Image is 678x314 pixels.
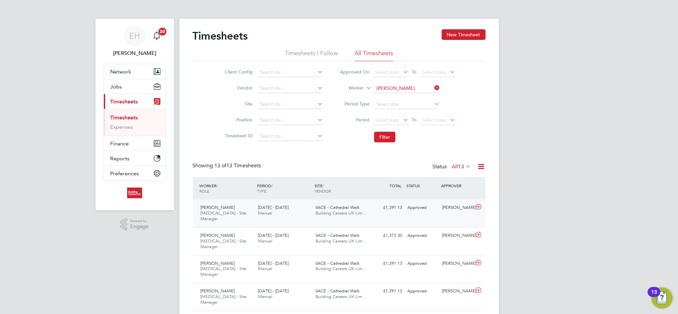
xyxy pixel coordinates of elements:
div: STATUS [405,180,440,192]
span: IIACE - Cathedral Walk [316,288,359,294]
h2: Timesheets [193,29,248,43]
span: Preferences [111,170,139,177]
span: Building Careers UK Lim… [316,266,367,271]
span: Building Careers UK Lim… [316,238,367,244]
input: Search for... [257,132,323,141]
span: [MEDICAL_DATA] - Site Manager [201,294,247,305]
div: Timesheets [104,109,166,136]
span: Building Careers UK Lim… [316,294,367,299]
span: [DATE] - [DATE] [258,260,289,266]
div: [PERSON_NAME] [439,230,474,241]
img: buildingcareersuk-logo-retina.png [127,188,142,198]
span: VENDOR [315,188,331,194]
span: 13 Timesheets [215,162,261,169]
span: [MEDICAL_DATA] - Site Manager [201,210,247,222]
span: 13 [458,163,464,170]
input: Search for... [257,116,323,125]
span: TOTAL [390,183,402,188]
span: Emma Hughes [104,49,166,57]
button: New Timesheet [442,29,486,40]
span: TYPE [257,188,266,194]
span: Select date [375,69,399,75]
label: Period [339,117,369,123]
span: [MEDICAL_DATA] - Site Manager [201,266,247,277]
span: / [271,183,273,188]
span: [PERSON_NAME] [201,233,235,238]
span: Finance [111,140,129,147]
div: Status [433,162,472,172]
span: Reports [111,155,130,162]
span: 20 [158,28,166,36]
span: IIACE - Cathedral Walk [316,205,359,210]
div: Approved [405,230,440,241]
a: Powered byEngage [120,218,149,231]
span: Select date [422,117,446,123]
div: [PERSON_NAME] [439,258,474,269]
span: Building Careers UK Lim… [316,210,367,216]
span: Manual [258,266,272,271]
span: To [410,115,418,124]
span: [DATE] - [DATE] [258,233,289,238]
button: Finance [104,136,166,151]
li: All Timesheets [354,49,393,61]
button: Filter [374,132,395,142]
div: £1,391.13 [370,258,405,269]
div: £1,391.13 [370,286,405,297]
label: Worker [334,85,364,91]
label: All [452,163,471,170]
span: Select date [422,69,446,75]
input: Select one [374,100,440,109]
span: Engage [130,224,149,230]
button: Jobs [104,79,166,94]
div: Approved [405,202,440,213]
li: Timesheets I Follow [285,49,338,61]
span: Manual [258,210,272,216]
div: £1,373.30 [370,230,405,241]
div: 13 [651,292,657,301]
input: Search for... [374,84,440,93]
label: Approved On [339,69,369,75]
span: IIACE - Cathedral Walk [316,260,359,266]
button: Reports [104,151,166,166]
label: Client Config [223,69,253,75]
span: Timesheets [111,98,138,105]
a: EH[PERSON_NAME] [104,25,166,57]
div: Showing [193,162,263,169]
span: Powered by [130,218,149,224]
span: [DATE] - [DATE] [258,288,289,294]
span: Manual [258,294,272,299]
a: Go to home page [104,188,166,198]
nav: Main navigation [96,19,174,210]
span: ROLE [200,188,210,194]
div: APPROVER [439,180,474,192]
a: Timesheets [111,114,138,121]
div: [PERSON_NAME] [439,202,474,213]
div: PERIOD [255,180,313,197]
label: Site [223,101,253,107]
span: Select date [375,117,399,123]
span: / [323,183,324,188]
span: [DATE] - [DATE] [258,205,289,210]
label: Period Type [339,101,369,107]
div: WORKER [198,180,256,197]
span: [MEDICAL_DATA] - Site Manager [201,238,247,249]
span: To [410,68,418,76]
span: [PERSON_NAME] [201,260,235,266]
span: Jobs [111,83,122,90]
button: Open Resource Center, 13 new notifications [651,287,673,309]
div: Approved [405,258,440,269]
div: £1,391.13 [370,202,405,213]
label: Vendor [223,85,253,91]
button: Timesheets [104,94,166,109]
label: Position [223,117,253,123]
div: [PERSON_NAME] [439,286,474,297]
div: Approved [405,286,440,297]
span: 13 of [215,162,227,169]
span: EH [129,32,140,40]
span: Manual [258,238,272,244]
button: Network [104,64,166,79]
span: Network [111,69,131,75]
input: Search for... [257,68,323,77]
input: Search for... [257,100,323,109]
input: Search for... [257,84,323,93]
